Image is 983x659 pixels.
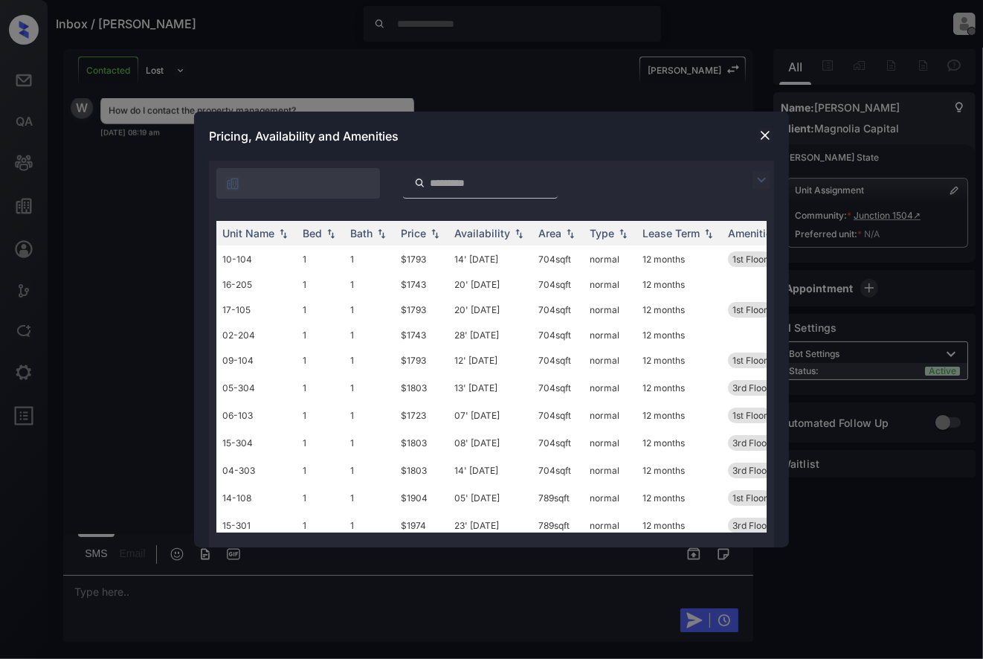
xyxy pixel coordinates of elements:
td: 04-303 [216,457,297,484]
td: normal [584,402,636,429]
td: 1 [297,512,344,539]
img: icon-zuma [752,171,770,189]
td: 07' [DATE] [448,402,532,429]
td: 1 [297,457,344,484]
td: 1 [344,429,395,457]
td: 789 sqft [532,484,584,512]
td: 1 [344,457,395,484]
td: $1793 [395,347,448,374]
img: sorting [616,228,631,239]
td: normal [584,429,636,457]
td: 704 sqft [532,245,584,273]
div: Availability [454,227,510,240]
td: 1 [297,484,344,512]
td: 05-304 [216,374,297,402]
td: 05' [DATE] [448,484,532,512]
td: 17-105 [216,296,297,324]
td: 1 [297,429,344,457]
td: 12 months [636,273,722,296]
td: 12 months [636,457,722,484]
td: 12 months [636,374,722,402]
td: 1 [344,374,395,402]
td: $1803 [395,374,448,402]
td: 06-103 [216,402,297,429]
td: normal [584,512,636,539]
div: Unit Name [222,227,274,240]
td: $1793 [395,245,448,273]
td: 704 sqft [532,324,584,347]
td: $1974 [395,512,448,539]
td: normal [584,374,636,402]
td: 704 sqft [532,347,584,374]
td: 15-304 [216,429,297,457]
span: 3rd Floor [732,520,770,531]
td: 12 months [636,484,722,512]
img: sorting [428,228,442,239]
span: 1st Floor [732,410,767,421]
td: 12 months [636,512,722,539]
div: Amenities [728,227,778,240]
td: 13' [DATE] [448,374,532,402]
td: 12 months [636,429,722,457]
td: 704 sqft [532,402,584,429]
div: Lease Term [642,227,700,240]
div: Price [401,227,426,240]
div: Bath [350,227,373,240]
td: $1803 [395,429,448,457]
td: 704 sqft [532,429,584,457]
td: 1 [297,296,344,324]
span: 1st Floor [732,492,767,504]
td: 12 months [636,296,722,324]
td: 12 months [636,347,722,374]
td: 14-108 [216,484,297,512]
td: 28' [DATE] [448,324,532,347]
td: 704 sqft [532,374,584,402]
td: normal [584,273,636,296]
td: 1 [297,324,344,347]
td: 1 [344,245,395,273]
img: sorting [323,228,338,239]
img: sorting [512,228,526,239]
td: 20' [DATE] [448,296,532,324]
img: close [758,128,773,143]
div: Area [538,227,561,240]
td: 1 [344,296,395,324]
span: 3rd Floor [732,437,770,449]
span: 1st Floor [732,254,767,265]
td: 15-301 [216,512,297,539]
td: 789 sqft [532,512,584,539]
td: 1 [344,402,395,429]
td: 1 [344,512,395,539]
td: 12 months [636,402,722,429]
td: 16-205 [216,273,297,296]
td: 1 [297,402,344,429]
td: 1 [344,273,395,296]
td: 10-104 [216,245,297,273]
td: 1 [344,324,395,347]
td: 704 sqft [532,296,584,324]
td: normal [584,457,636,484]
td: $1743 [395,273,448,296]
img: sorting [276,228,291,239]
div: Type [590,227,614,240]
div: Bed [303,227,322,240]
img: icon-zuma [225,176,240,191]
img: sorting [701,228,716,239]
td: 20' [DATE] [448,273,532,296]
td: 14' [DATE] [448,457,532,484]
span: 3rd Floor [732,382,770,393]
td: $1723 [395,402,448,429]
td: 1 [344,347,395,374]
td: 704 sqft [532,273,584,296]
td: $1904 [395,484,448,512]
td: normal [584,324,636,347]
span: 3rd Floor [732,465,770,476]
td: normal [584,347,636,374]
td: 1 [297,374,344,402]
td: normal [584,484,636,512]
td: 12 months [636,245,722,273]
td: 1 [297,245,344,273]
td: 1 [344,484,395,512]
td: 12 months [636,324,722,347]
td: 08' [DATE] [448,429,532,457]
